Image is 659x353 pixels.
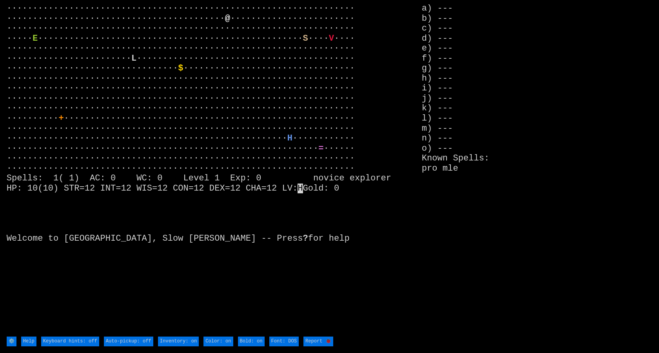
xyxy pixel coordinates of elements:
[303,234,308,243] b: ?
[422,4,652,335] stats: a) --- b) --- c) --- d) --- e) --- f) --- g) --- h) --- i) --- j) --- k) --- l) --- m) --- n) ---...
[269,337,299,347] input: Font: DOS
[329,34,334,43] font: V
[158,337,199,347] input: Inventory: on
[178,63,183,73] font: $
[225,14,230,23] font: @
[7,4,422,335] larn: ··································································· ·····························...
[298,184,303,193] mark: H
[318,144,323,153] font: =
[131,54,136,63] font: L
[58,113,64,123] font: +
[104,337,153,347] input: Auto-pickup: off
[41,337,99,347] input: Keyboard hints: off
[238,337,265,347] input: Bold: on
[303,34,308,43] font: S
[287,133,292,143] font: H
[21,337,36,347] input: Help
[7,337,16,347] input: ⚙️
[203,337,233,347] input: Color: on
[303,337,333,347] input: Report 🐞
[33,34,38,43] font: E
